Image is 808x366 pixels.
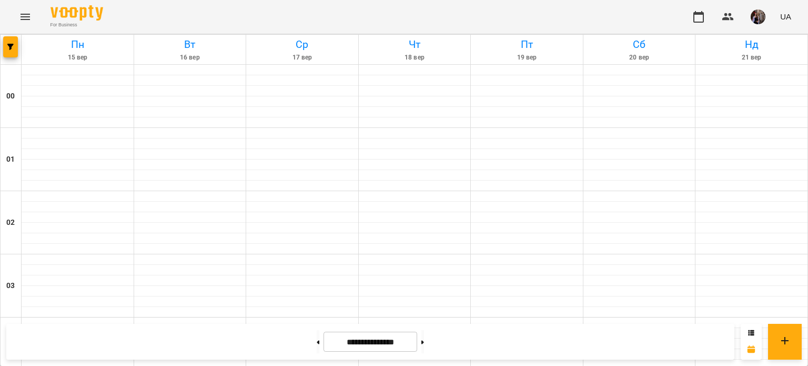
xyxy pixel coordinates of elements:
h6: Ср [248,36,357,53]
h6: 21 вер [697,53,806,63]
h6: 00 [6,91,15,102]
button: UA [776,7,795,26]
h6: 18 вер [360,53,469,63]
span: For Business [50,22,103,28]
h6: Сб [585,36,694,53]
h6: 20 вер [585,53,694,63]
h6: 03 [6,280,15,292]
img: 8d3efba7e3fbc8ec2cfbf83b777fd0d7.JPG [751,9,765,24]
h6: Пн [23,36,132,53]
h6: Вт [136,36,245,53]
button: Menu [13,4,38,29]
h6: 02 [6,217,15,229]
h6: Чт [360,36,469,53]
h6: 17 вер [248,53,357,63]
h6: 15 вер [23,53,132,63]
h6: 16 вер [136,53,245,63]
span: UA [780,11,791,22]
img: Voopty Logo [50,5,103,21]
h6: Нд [697,36,806,53]
h6: Пт [472,36,581,53]
h6: 01 [6,154,15,165]
h6: 19 вер [472,53,581,63]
